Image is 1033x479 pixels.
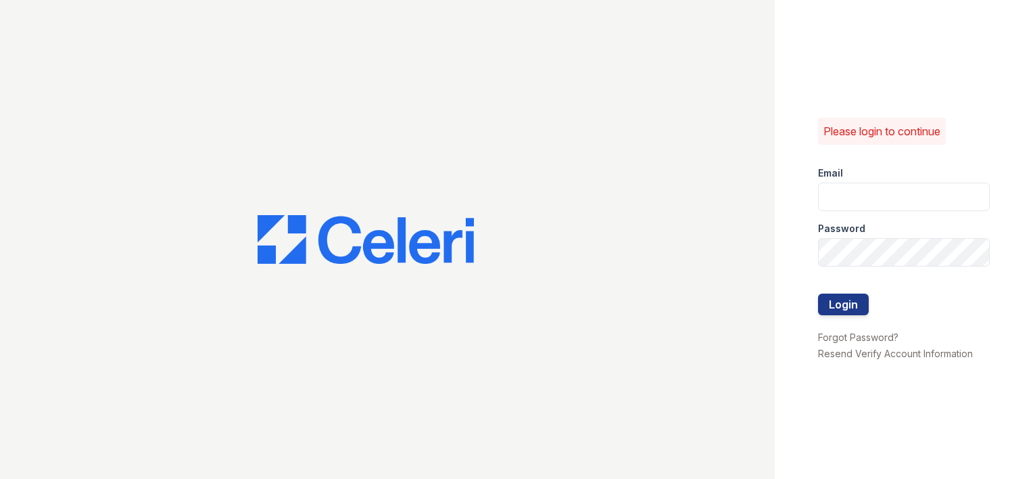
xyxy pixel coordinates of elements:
[823,123,940,139] p: Please login to continue
[818,348,973,359] a: Resend Verify Account Information
[258,215,474,264] img: CE_Logo_Blue-a8612792a0a2168367f1c8372b55b34899dd931a85d93a1a3d3e32e68fde9ad4.png
[818,222,865,235] label: Password
[818,332,898,343] a: Forgot Password?
[818,294,869,315] button: Login
[818,166,843,180] label: Email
